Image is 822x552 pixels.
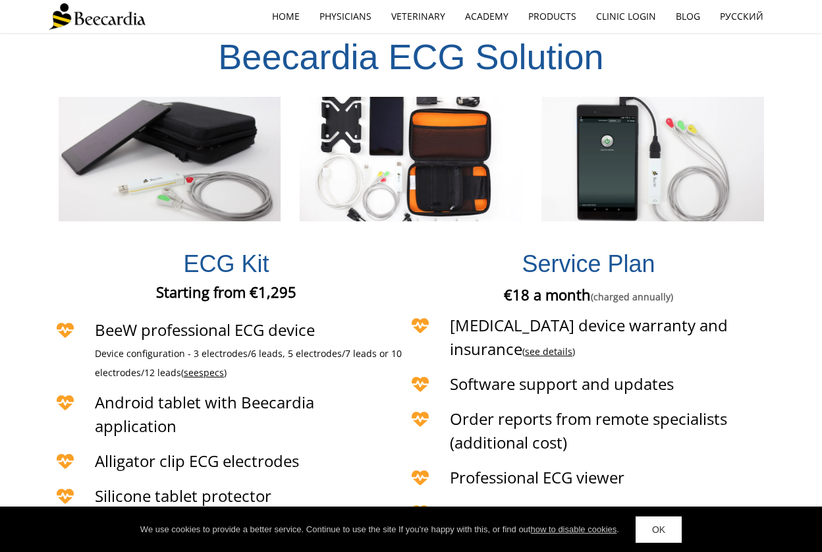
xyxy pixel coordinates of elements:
span: €18 a month [504,285,673,304]
span: Professional ECG viewer [450,466,624,488]
span: Diagnosis tools [450,501,559,523]
span: see [184,366,199,379]
span: Order reports from remote specialists (additional cost) [450,408,727,453]
a: Academy [455,1,518,32]
span: Software support and updates [450,373,674,395]
a: see details [525,345,572,358]
a: how to disable cookies [530,524,616,534]
span: Device configuration - 3 electrodes/6 leads, 5 electrodes/7 leads or 10 electrodes/12 leads [95,347,402,379]
div: We use cookies to provide a better service. Continue to use the site If you're happy with this, o... [140,523,619,536]
span: Starting from €1,295 [156,282,296,302]
a: home [262,1,310,32]
a: Clinic Login [586,1,666,32]
span: BeeW professional ECG device [95,319,315,341]
span: Silicone tablet protector [95,485,271,507]
a: Physicians [310,1,381,32]
span: Beecardia ECG Solution [218,37,603,76]
a: Veterinary [381,1,455,32]
span: ECG Kit [183,250,269,277]
span: ( ) [522,345,575,358]
span: specs) [199,366,227,379]
span: Android tablet with Beecardia application [95,391,314,437]
span: [MEDICAL_DATA] device warranty and insurance [450,314,728,360]
a: OK [636,516,682,543]
span: ( [181,366,184,379]
a: seespecs) [184,368,227,379]
span: Service Plan [522,250,655,277]
a: Products [518,1,586,32]
span: (charged annually) [591,290,673,303]
span: Alligator clip ECG electrodes [95,450,299,472]
img: Beecardia [49,3,146,30]
a: Русский [710,1,773,32]
a: Blog [666,1,710,32]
